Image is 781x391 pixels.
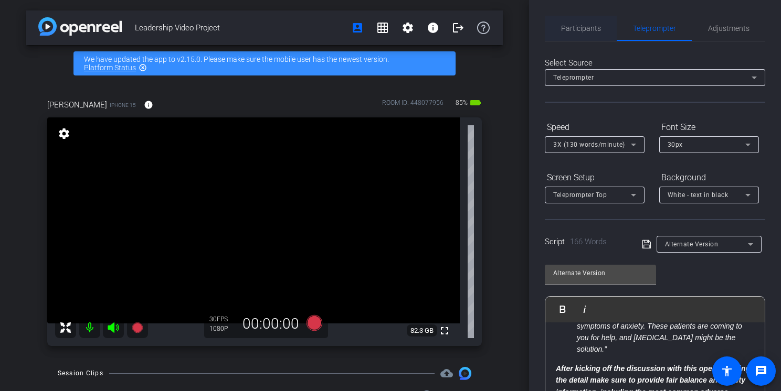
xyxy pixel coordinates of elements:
[545,57,765,69] div: Select Source
[755,365,767,377] mat-icon: message
[708,25,750,32] span: Adjustments
[440,367,453,379] span: Destinations for your clips
[665,241,719,248] span: Alternate Version
[47,99,107,111] span: [PERSON_NAME]
[351,21,364,34] mat-icon: account_box
[57,127,71,140] mat-icon: settings
[553,299,573,320] button: Bold (Ctrl+B)
[440,367,453,379] mat-icon: cloud_upload
[402,21,414,34] mat-icon: settings
[668,191,729,199] span: White - text in black
[427,21,439,34] mat-icon: info
[376,21,389,34] mat-icon: grid_on
[545,169,645,187] div: Screen Setup
[217,316,228,323] span: FPS
[407,324,437,337] span: 82.3 GB
[553,141,625,148] span: 3X (130 words/minute)
[469,96,482,109] mat-icon: battery_std
[659,118,759,136] div: Font Size
[84,63,136,72] a: Platform Status
[209,324,236,333] div: 1080P
[236,315,306,333] div: 00:00:00
[454,94,469,111] span: 85%
[668,141,683,148] span: 30px
[110,101,136,109] span: iPhone 15
[139,63,147,72] mat-icon: highlight_off
[553,191,607,199] span: Teleprompter Top
[553,267,648,279] input: Title
[459,367,471,379] img: Session clips
[38,17,122,36] img: app-logo
[575,299,595,320] button: Italic (Ctrl+I)
[209,315,236,323] div: 30
[561,25,601,32] span: Participants
[545,118,645,136] div: Speed
[553,74,594,81] span: Teleprompter
[73,51,456,75] div: We have updated the app to v2.15.0. Please make sure the mobile user has the newest version.
[382,98,444,113] div: ROOM ID: 448077956
[633,25,676,32] span: Teleprompter
[570,237,607,246] span: 166 Words
[659,169,759,187] div: Background
[452,21,465,34] mat-icon: logout
[545,236,627,248] div: Script
[135,17,345,38] span: Leadership Video Project
[721,365,733,377] mat-icon: accessibility
[58,368,103,378] div: Session Clips
[438,324,451,337] mat-icon: fullscreen
[144,100,153,110] mat-icon: info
